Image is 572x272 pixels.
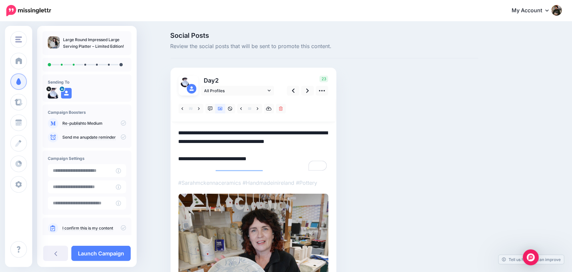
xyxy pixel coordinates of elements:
[204,87,266,94] span: All Profiles
[48,110,126,115] h4: Campaign Boosters
[48,80,126,85] h4: Sending To
[179,129,328,172] textarea: To enrich screen reader interactions, please activate Accessibility in Grammarly extension settings
[179,178,328,187] p: #Sarahmckennaceramics #Handmadeinireland #Pottery
[15,36,22,42] img: menu.png
[48,88,58,99] img: pYNy4luZ-4305.jpg
[215,77,219,84] span: 2
[201,76,275,85] p: Day
[61,88,72,99] img: user_default_image.png
[499,255,564,264] a: Tell us how we can improve
[62,121,83,126] a: Re-publish
[171,42,478,51] span: Review the social posts that will be sent to promote this content.
[187,84,196,94] img: user_default_image.png
[62,226,113,231] a: I confirm this is my content
[48,156,126,161] h4: Campaign Settings
[505,3,562,19] a: My Account
[62,120,126,126] p: to Medium
[6,5,51,16] img: Missinglettr
[523,249,539,265] div: Open Intercom Messenger
[48,36,60,48] img: 74a2dcc2363e34c7ca2308bd2bae8bb3_thumb.jpg
[85,135,116,140] a: update reminder
[63,36,126,50] p: Large Round Impressed Large Serving Platter – Limited Edition!
[180,78,190,87] img: pYNy4luZ-4305.jpg
[320,76,328,82] span: 23
[201,86,274,96] a: All Profiles
[62,134,126,140] p: Send me an
[171,32,478,39] span: Social Posts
